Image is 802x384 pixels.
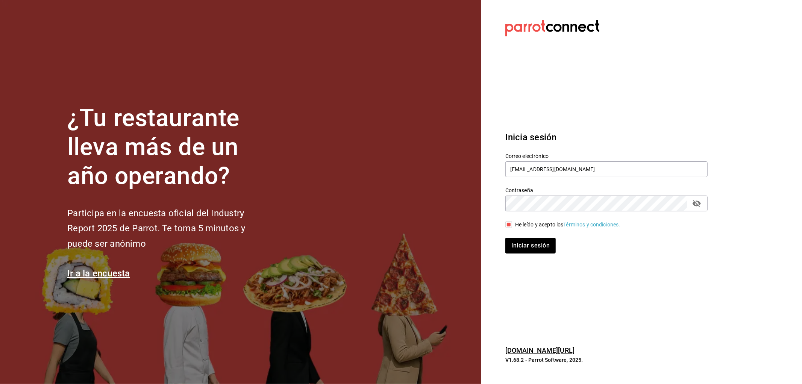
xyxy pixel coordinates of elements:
[505,154,708,159] label: Correo electrónico
[67,104,270,190] h1: ¿Tu restaurante lleva más de un año operando?
[67,206,270,252] h2: Participa en la encuesta oficial del Industry Report 2025 de Parrot. Te toma 5 minutos y puede se...
[505,346,575,354] a: [DOMAIN_NAME][URL]
[505,131,708,144] h3: Inicia sesión
[505,188,708,193] label: Contraseña
[690,197,703,210] button: passwordField
[564,222,620,228] a: Términos y condiciones.
[67,268,130,279] a: Ir a la encuesta
[505,356,708,364] p: V1.68.2 - Parrot Software, 2025.
[505,238,556,253] button: Iniciar sesión
[515,221,620,229] div: He leído y acepto los
[505,161,708,177] input: Ingresa tu correo electrónico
